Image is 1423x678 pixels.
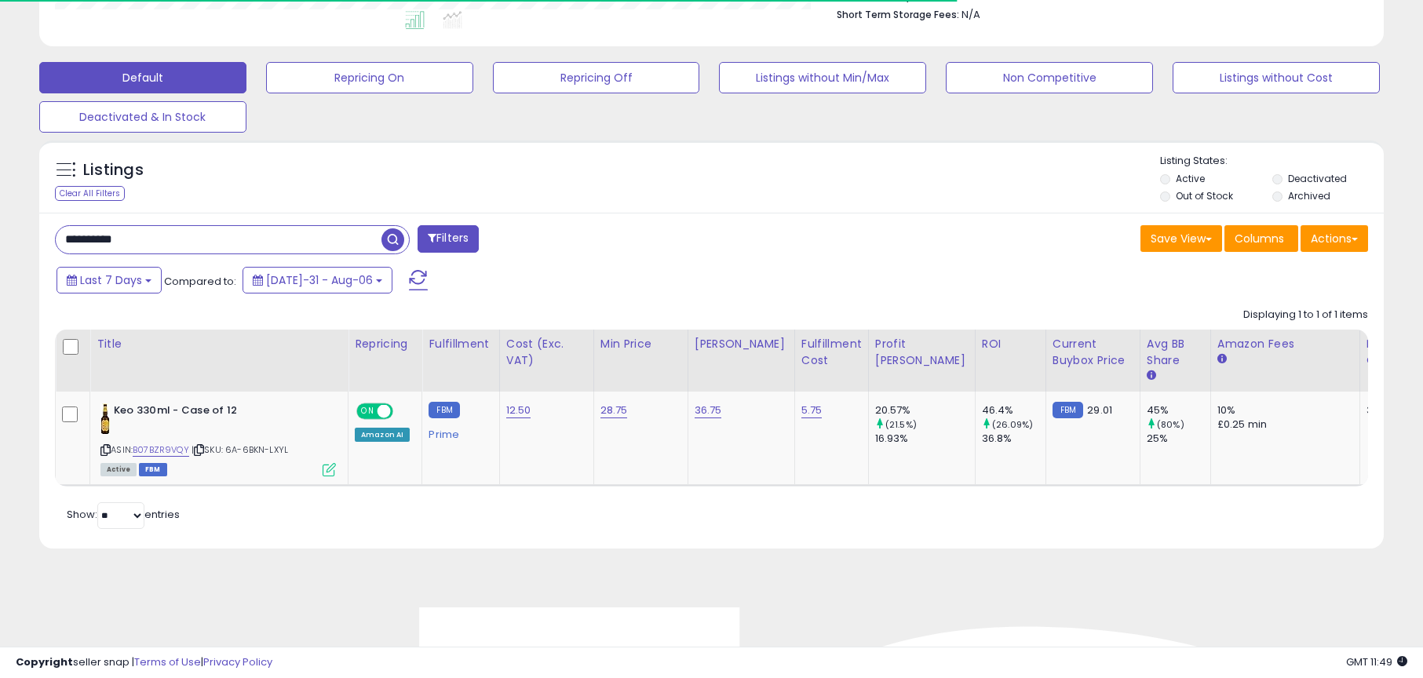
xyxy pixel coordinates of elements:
label: Archived [1288,189,1330,202]
span: N/A [961,7,980,22]
div: 46.4% [982,403,1045,417]
div: ROI [982,336,1039,352]
button: Save View [1140,225,1222,252]
button: Non Competitive [946,62,1153,93]
a: 12.50 [506,403,531,418]
small: (21.5%) [885,418,917,431]
div: Repricing [355,336,415,352]
button: Listings without Cost [1173,62,1380,93]
button: [DATE]-31 - Aug-06 [243,267,392,293]
div: 45% [1147,403,1210,417]
div: £0.25 min [1217,417,1348,432]
button: Actions [1301,225,1368,252]
span: Show: entries [67,507,180,522]
div: ASIN: [100,403,336,475]
small: FBM [1053,402,1083,418]
div: Current Buybox Price [1053,336,1133,369]
div: Fulfillment Cost [801,336,862,369]
button: Last 7 Days [57,267,162,293]
span: Columns [1235,231,1284,246]
span: [DATE]-31 - Aug-06 [266,272,373,288]
small: (80%) [1157,418,1184,431]
label: Active [1176,172,1205,185]
a: B07BZR9VQY [133,443,189,457]
label: Out of Stock [1176,189,1233,202]
span: 29.01 [1087,403,1112,417]
button: Repricing On [266,62,473,93]
div: 25% [1147,432,1210,446]
a: 5.75 [801,403,823,418]
div: Clear All Filters [55,186,125,201]
div: Amazon Fees [1217,336,1353,352]
div: 10% [1217,403,1348,417]
small: (26.09%) [992,418,1033,431]
small: FBM [429,402,459,418]
span: FBM [139,463,167,476]
button: Deactivated & In Stock [39,101,246,133]
small: Avg BB Share. [1147,369,1156,383]
a: 28.75 [600,403,628,418]
div: Min Price [600,336,681,352]
div: Fulfillable Quantity [1366,336,1421,369]
div: Fulfillment [429,336,492,352]
img: 413wH5gZ39L._SL40_.jpg [100,403,110,435]
div: 20.57% [875,403,975,417]
b: Keo 330ml - Case of 12 [114,403,305,422]
small: Amazon Fees. [1217,352,1227,366]
div: 16.93% [875,432,975,446]
div: Amazon AI [355,428,410,442]
button: Listings without Min/Max [719,62,926,93]
a: 36.75 [695,403,722,418]
button: Filters [418,225,479,253]
div: 3 [1366,403,1415,417]
p: Listing States: [1160,154,1384,169]
div: Profit [PERSON_NAME] [875,336,969,369]
div: Avg BB Share [1147,336,1204,369]
div: Prime [429,422,487,441]
span: ON [358,405,378,418]
div: 36.8% [982,432,1045,446]
h5: Listings [83,159,144,181]
b: Short Term Storage Fees: [837,8,959,21]
label: Deactivated [1288,172,1347,185]
span: Compared to: [164,274,236,289]
div: Title [97,336,341,352]
span: | SKU: 6A-6BKN-LXYL [192,443,288,456]
div: [PERSON_NAME] [695,336,788,352]
button: Default [39,62,246,93]
span: All listings currently available for purchase on Amazon [100,463,137,476]
button: Repricing Off [493,62,700,93]
div: Displaying 1 to 1 of 1 items [1243,308,1368,323]
button: Columns [1224,225,1298,252]
span: Last 7 Days [80,272,142,288]
div: Cost (Exc. VAT) [506,336,587,369]
span: OFF [391,405,416,418]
